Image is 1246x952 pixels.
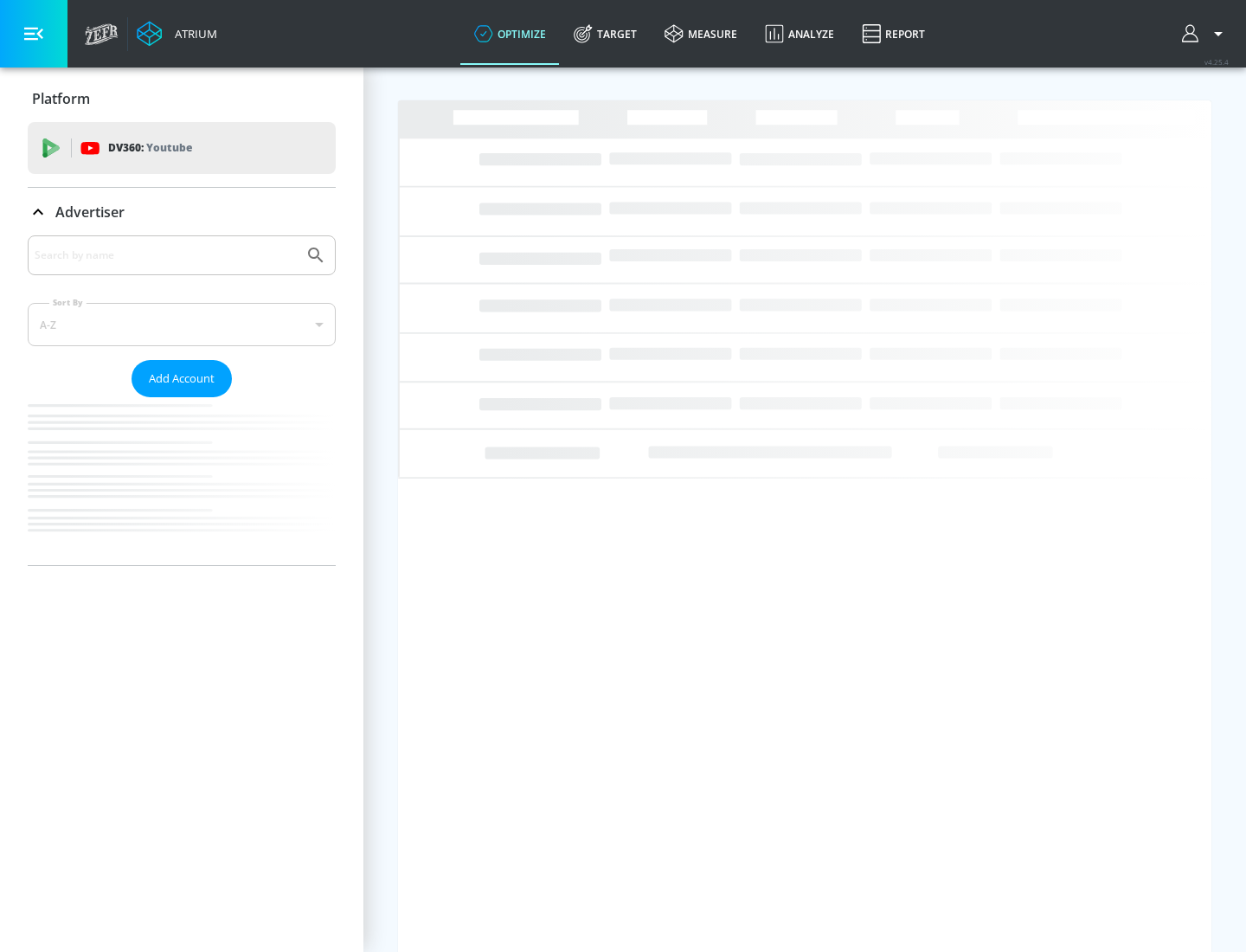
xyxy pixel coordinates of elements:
a: Report [848,3,939,65]
a: Atrium [137,21,217,47]
span: v 4.25.4 [1204,57,1229,67]
a: measure [651,3,751,65]
p: Youtube [146,138,192,157]
div: Atrium [168,26,217,42]
div: DV360: Youtube [28,122,336,174]
div: Platform [28,74,336,123]
div: Advertiser [28,188,336,236]
label: Sort By [49,297,87,308]
div: Advertiser [28,235,336,565]
p: Advertiser [55,203,125,222]
a: Analyze [751,3,848,65]
input: Search by name [35,244,297,267]
div: A-Z [28,303,336,346]
button: Add Account [132,360,232,397]
a: Target [560,3,651,65]
nav: list of Advertiser [28,397,336,565]
p: Platform [32,89,90,108]
a: optimize [460,3,560,65]
span: Add Account [149,369,215,389]
p: DV360: [108,138,192,158]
